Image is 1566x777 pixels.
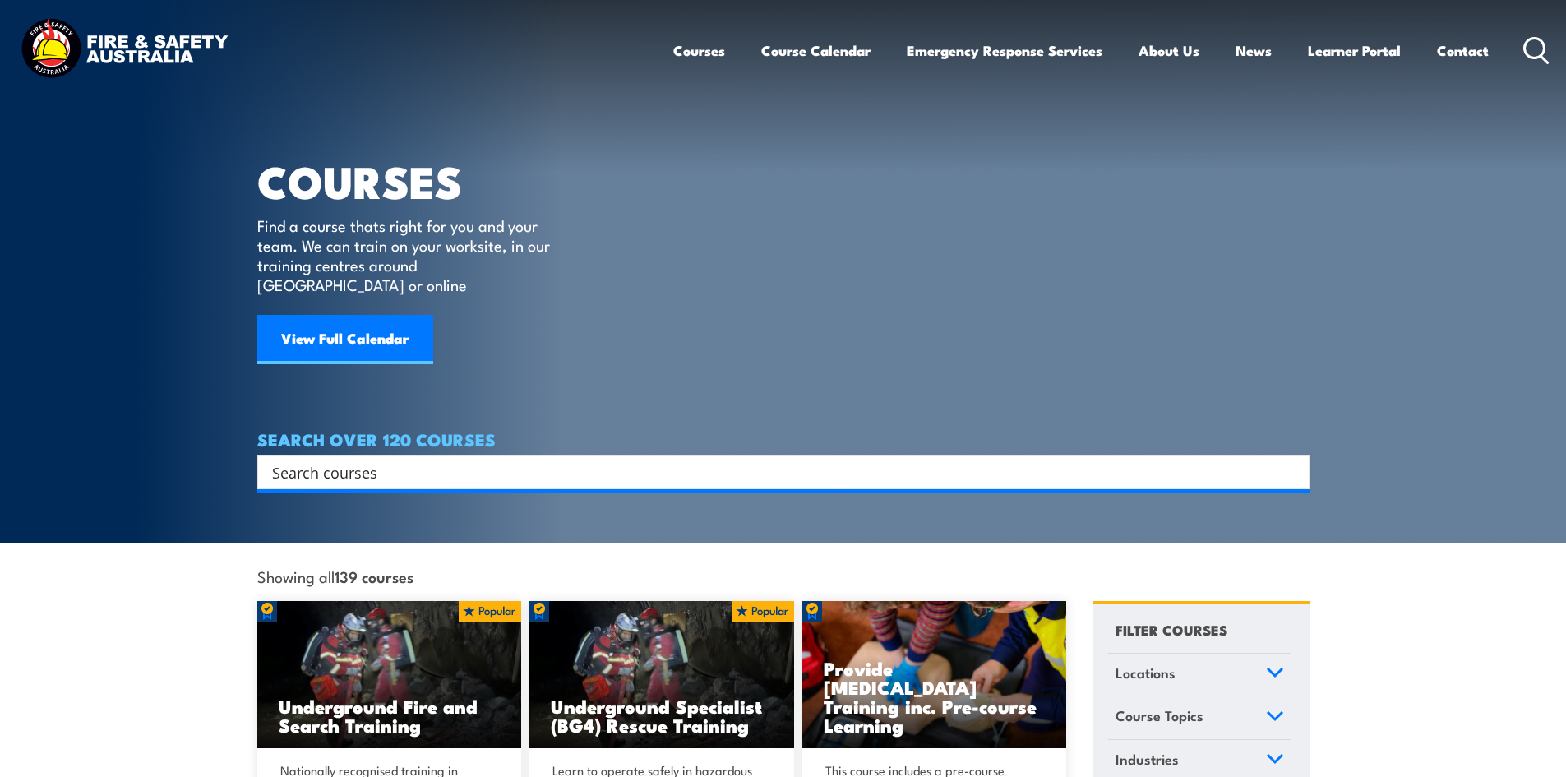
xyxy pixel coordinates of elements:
a: About Us [1139,29,1199,72]
a: Learner Portal [1308,29,1401,72]
a: Provide [MEDICAL_DATA] Training inc. Pre-course Learning [802,601,1067,749]
h4: FILTER COURSES [1116,618,1227,641]
a: View Full Calendar [257,315,433,364]
h3: Underground Fire and Search Training [279,696,501,734]
img: Underground mine rescue [529,601,794,749]
a: Course Calendar [761,29,871,72]
p: Find a course thats right for you and your team. We can train on your worksite, in our training c... [257,215,557,294]
a: Underground Fire and Search Training [257,601,522,749]
a: Underground Specialist (BG4) Rescue Training [529,601,794,749]
img: Underground mine rescue [257,601,522,749]
h4: SEARCH OVER 120 COURSES [257,430,1310,448]
input: Search input [272,460,1273,484]
a: Contact [1437,29,1489,72]
h3: Provide [MEDICAL_DATA] Training inc. Pre-course Learning [824,659,1046,734]
span: Industries [1116,748,1179,770]
a: Locations [1108,654,1291,696]
h3: Underground Specialist (BG4) Rescue Training [551,696,773,734]
a: News [1236,29,1272,72]
a: Courses [673,29,725,72]
span: Showing all [257,567,413,585]
a: Course Topics [1108,696,1291,739]
form: Search form [275,460,1277,483]
h1: COURSES [257,161,574,200]
a: Emergency Response Services [907,29,1102,72]
button: Search magnifier button [1281,460,1304,483]
strong: 139 courses [335,565,413,587]
span: Course Topics [1116,705,1203,727]
span: Locations [1116,662,1176,684]
img: Low Voltage Rescue and Provide CPR [802,601,1067,749]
